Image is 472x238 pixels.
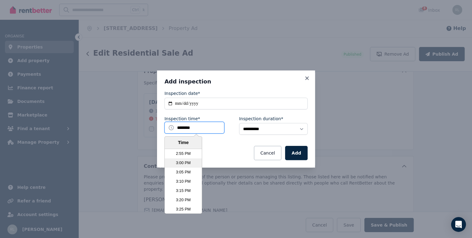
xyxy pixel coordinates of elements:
[165,186,202,195] li: 3:15 PM
[165,195,202,205] li: 3:20 PM
[254,146,281,160] button: Cancel
[165,168,202,177] li: 3:05 PM
[285,146,308,160] button: Add
[165,149,202,214] ul: Time
[164,116,200,122] label: Inspection time*
[165,205,202,214] li: 3:25 PM
[165,158,202,168] li: 3:00 PM
[164,78,308,85] h3: Add inspection
[165,177,202,186] li: 3:10 PM
[166,139,200,146] div: Time
[165,149,202,158] li: 2:55 PM
[164,90,200,96] label: Inspection date*
[451,217,466,232] div: Open Intercom Messenger
[239,116,283,122] label: Inspection duration*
